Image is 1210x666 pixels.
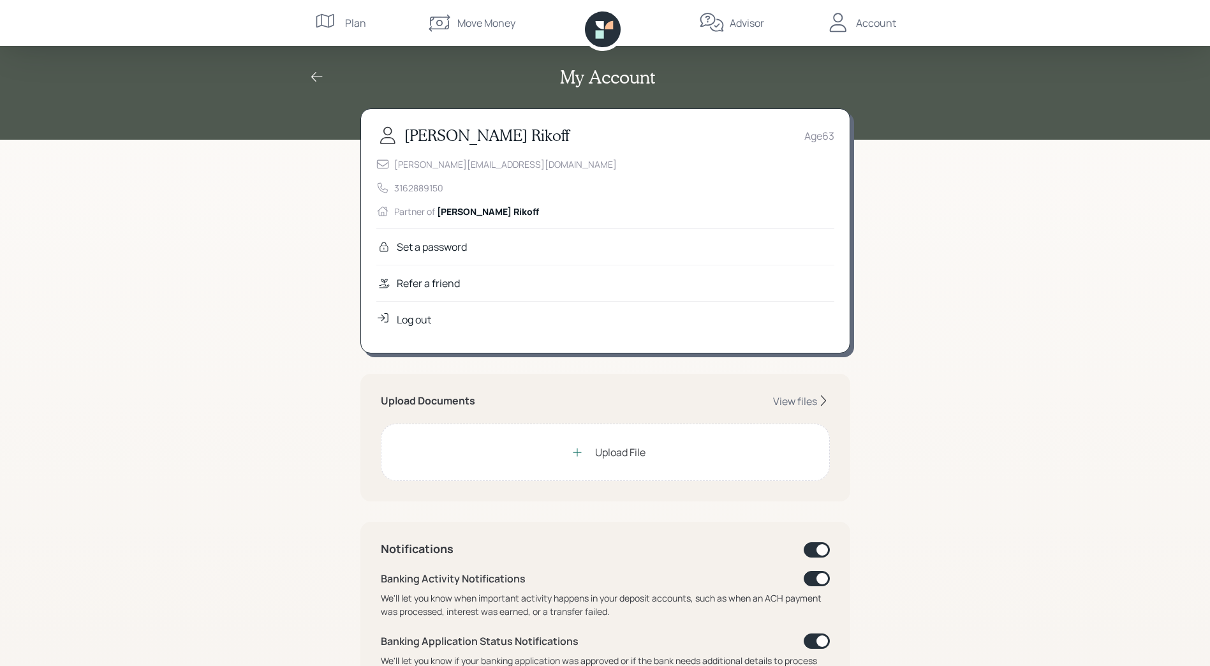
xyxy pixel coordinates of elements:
h3: [PERSON_NAME] Rikoff [404,126,569,145]
div: [PERSON_NAME][EMAIL_ADDRESS][DOMAIN_NAME] [394,158,617,171]
div: Log out [397,312,431,327]
div: Refer a friend [397,276,460,291]
div: We'll let you know when important activity happens in your deposit accounts, such as when an ACH ... [381,591,830,618]
h5: Upload Documents [381,395,475,407]
h2: My Account [560,66,655,88]
div: Banking Application Status Notifications [381,633,579,649]
div: Banking Activity Notifications [381,571,526,586]
div: Partner of [394,205,539,218]
div: Move Money [457,15,515,31]
div: Age 63 [804,128,834,144]
div: 3162889150 [394,181,443,195]
div: Upload File [595,445,646,460]
div: Advisor [730,15,764,31]
div: Account [856,15,896,31]
div: Set a password [397,239,467,255]
div: View files [773,394,817,408]
h4: Notifications [381,542,454,556]
div: Plan [345,15,366,31]
span: [PERSON_NAME] Rikoff [437,205,539,218]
